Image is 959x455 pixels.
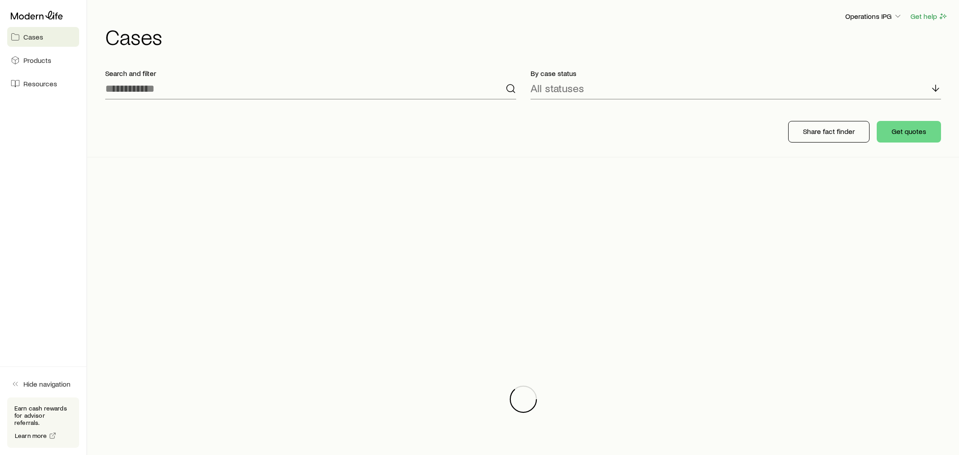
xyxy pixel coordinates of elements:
span: Resources [23,79,57,88]
p: Operations IPG [845,12,902,21]
span: Hide navigation [23,379,71,388]
h1: Cases [105,26,948,47]
a: Cases [7,27,79,47]
p: Share fact finder [803,127,855,136]
span: Learn more [15,433,47,439]
a: Products [7,50,79,70]
p: All statuses [531,82,584,94]
span: Products [23,56,51,65]
p: Search and filter [105,69,516,78]
button: Hide navigation [7,374,79,394]
button: Get quotes [877,121,941,143]
p: Earn cash rewards for advisor referrals. [14,405,72,426]
button: Get help [910,11,948,22]
span: Cases [23,32,43,41]
button: Share fact finder [788,121,870,143]
button: Operations IPG [845,11,903,22]
div: Earn cash rewards for advisor referrals.Learn more [7,397,79,448]
p: By case status [531,69,941,78]
a: Resources [7,74,79,94]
